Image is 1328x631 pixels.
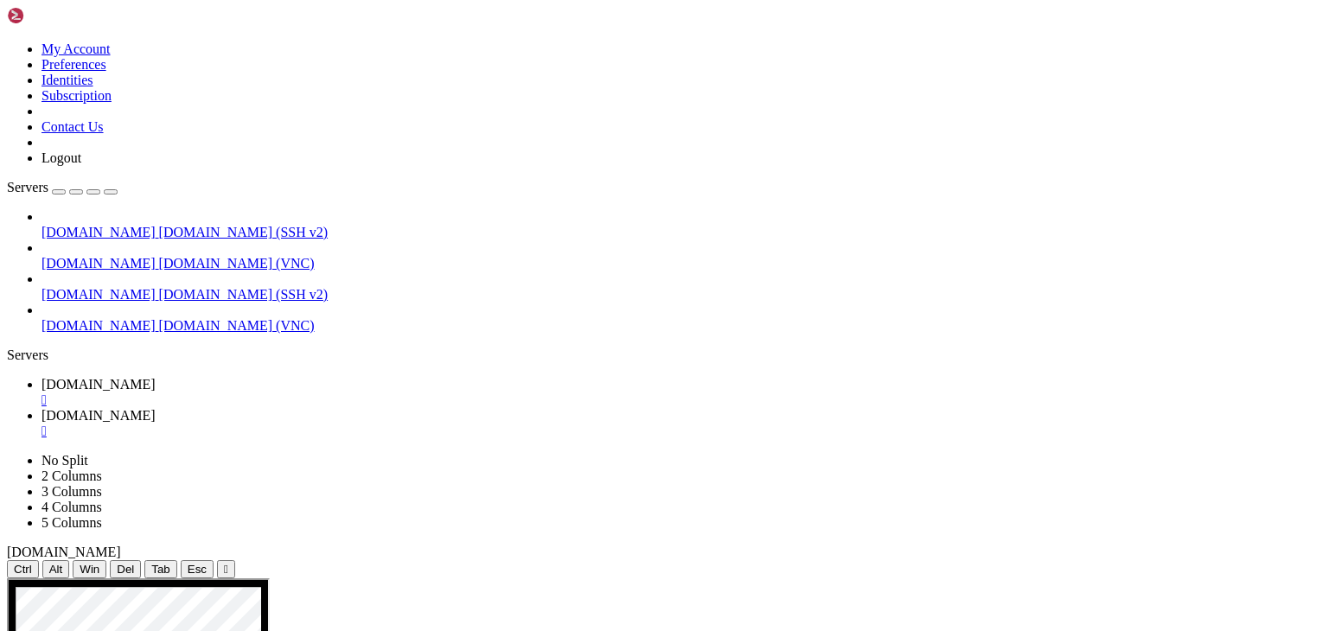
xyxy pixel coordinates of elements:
[41,408,1321,439] a: chrimson.net
[7,396,186,411] span: ubuntu@ip-172-31-66-134
[41,392,1321,408] a: 
[7,180,48,194] span: Servers
[188,563,207,576] span: Esc
[159,318,315,333] span: [DOMAIN_NAME] (VNC)
[41,225,156,239] span: [DOMAIN_NAME]
[41,271,1321,303] li: [DOMAIN_NAME] [DOMAIN_NAME] (SSH v2)
[7,7,1102,22] x-row: Welcome to Ubuntu 24.04.1 LTS (GNU/Linux 6.14.0-1012-aws aarch64)
[41,408,156,423] span: [DOMAIN_NAME]
[7,545,121,559] span: [DOMAIN_NAME]
[41,453,88,468] a: No Split
[7,287,1102,303] x-row: Expanded Security Maintenance for Applications is enabled.
[41,57,106,72] a: Preferences
[7,178,1102,194] x-row: Swap usage: 0% IPv4 address for ens5: [TECHNICAL_ID]
[41,515,102,530] a: 5 Columns
[7,347,1321,363] div: Servers
[41,318,1321,334] a: [DOMAIN_NAME] [DOMAIN_NAME] (VNC)
[7,225,1102,240] x-row: just raised the bar for easy, resilient and secure K8s cluster deployment.
[7,396,1102,411] x-row: : $
[42,560,70,578] button: Alt
[41,424,1321,439] a: 
[217,560,235,578] button: 
[41,377,156,392] span: [DOMAIN_NAME]
[41,41,111,56] a: My Account
[41,209,1321,240] li: [DOMAIN_NAME] [DOMAIN_NAME] (SSH v2)
[80,563,99,576] span: Win
[7,147,1102,163] x-row: Usage of /: 30.3% of 37.70GB Processes: 182
[7,318,1102,334] x-row: 255 updates can be applied immediately.
[7,163,1102,178] x-row: Memory usage: 24% Users logged in: 1
[41,73,93,87] a: Identities
[7,334,1102,349] x-row: To see these additional updates run: apt list --upgradable
[159,256,315,271] span: [DOMAIN_NAME] (VNC)
[41,377,1321,408] a: limson.click
[41,256,1321,271] a: [DOMAIN_NAME] [DOMAIN_NAME] (VNC)
[117,563,134,576] span: Del
[41,318,156,333] span: [DOMAIN_NAME]
[7,560,39,578] button: Ctrl
[41,468,102,483] a: 2 Columns
[7,256,1102,271] x-row: [URL][DOMAIN_NAME]
[41,287,1321,303] a: [DOMAIN_NAME] [DOMAIN_NAME] (SSH v2)
[224,563,228,576] div: 
[7,131,1102,147] x-row: System load: 0.0 Temperature: -273.1 C
[41,287,156,302] span: [DOMAIN_NAME]
[159,287,329,302] span: [DOMAIN_NAME] (SSH v2)
[41,119,104,134] a: Contact Us
[7,69,1102,85] x-row: * Support: [URL][DOMAIN_NAME]
[41,150,81,165] a: Logout
[181,560,214,578] button: Esc
[144,560,177,578] button: Tab
[7,38,1102,54] x-row: * Documentation: [URL][DOMAIN_NAME]
[194,396,201,411] span: ~
[7,100,1102,116] x-row: System information as of [DATE]
[73,560,106,578] button: Win
[41,500,102,514] a: 4 Columns
[41,256,156,271] span: [DOMAIN_NAME]
[41,88,112,103] a: Subscription
[41,225,1321,240] a: [DOMAIN_NAME] [DOMAIN_NAME] (SSH v2)
[110,560,141,578] button: Del
[49,563,63,576] span: Alt
[7,54,1102,69] x-row: * Management: [URL][DOMAIN_NAME]
[151,563,170,576] span: Tab
[41,303,1321,334] li: [DOMAIN_NAME] [DOMAIN_NAME] (VNC)
[41,240,1321,271] li: [DOMAIN_NAME] [DOMAIN_NAME] (VNC)
[218,396,226,411] div: (27, 25)
[14,563,32,576] span: Ctrl
[159,225,329,239] span: [DOMAIN_NAME] (SSH v2)
[7,209,1102,225] x-row: * Strictly confined Kubernetes makes edge and IoT secure. Learn how MicroK8s
[7,7,106,24] img: Shellngn
[7,380,1102,396] x-row: Last login: [DATE] from [TECHNICAL_ID]
[7,180,118,194] a: Servers
[41,484,102,499] a: 3 Columns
